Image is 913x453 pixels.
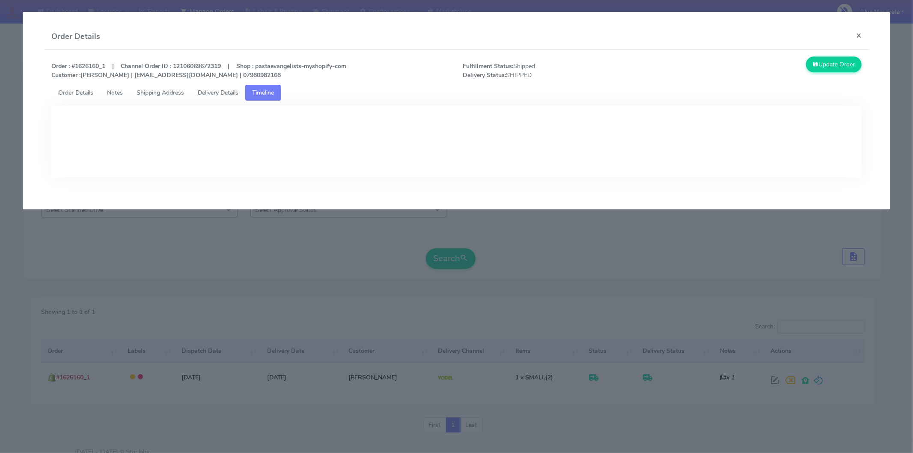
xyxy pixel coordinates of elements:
[58,89,93,97] span: Order Details
[51,31,100,42] h4: Order Details
[137,89,184,97] span: Shipping Address
[51,85,862,101] ul: Tabs
[849,24,868,47] button: Close
[51,71,80,79] strong: Customer :
[463,62,513,70] strong: Fulfillment Status:
[463,71,506,79] strong: Delivery Status:
[456,62,662,80] span: Shipped SHIPPED
[198,89,238,97] span: Delivery Details
[51,62,346,79] strong: Order : #1626160_1 | Channel Order ID : 12106069672319 | Shop : pastaevangelists-myshopify-com [P...
[252,89,274,97] span: Timeline
[107,89,123,97] span: Notes
[806,57,862,72] button: Update Order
